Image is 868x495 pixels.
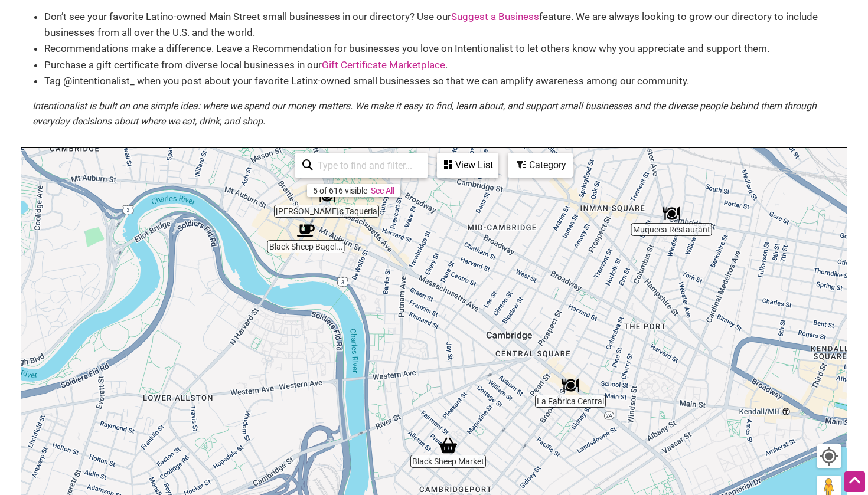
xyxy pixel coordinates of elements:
input: Type to find and filter... [313,154,420,177]
div: Type to search and filter [295,153,428,178]
div: Scroll Back to Top [844,471,865,492]
li: Tag @intentionalist_ when you post about your favorite Latinx-owned small businesses so that we c... [44,73,836,89]
div: Muqueca Restaurant [663,205,680,222]
a: Gift Certificate Marketplace [322,59,445,71]
div: Black Sheep Bagel Cafe [297,222,315,240]
em: Intentionalist is built on one simple idea: where we spend our money matters. We make it easy to ... [32,100,817,127]
div: Black Sheep Market [439,437,457,454]
button: Your Location [817,444,841,468]
li: Purchase a gift certificate from diverse local businesses in our . [44,57,836,73]
div: Category [509,154,572,176]
a: Suggest a Business [451,11,539,22]
li: Don’t see your favorite Latino-owned Main Street small businesses in our directory? Use our featu... [44,9,836,41]
div: 5 of 616 visible [313,186,367,195]
div: La Fabrica Central [562,376,579,394]
li: Recommendations make a difference. Leave a Recommendation for businesses you love on Intentionali... [44,41,836,57]
div: See a list of the visible businesses [437,153,498,178]
div: View List [438,154,497,176]
a: See All [371,186,394,195]
div: Filter by category [508,153,573,178]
